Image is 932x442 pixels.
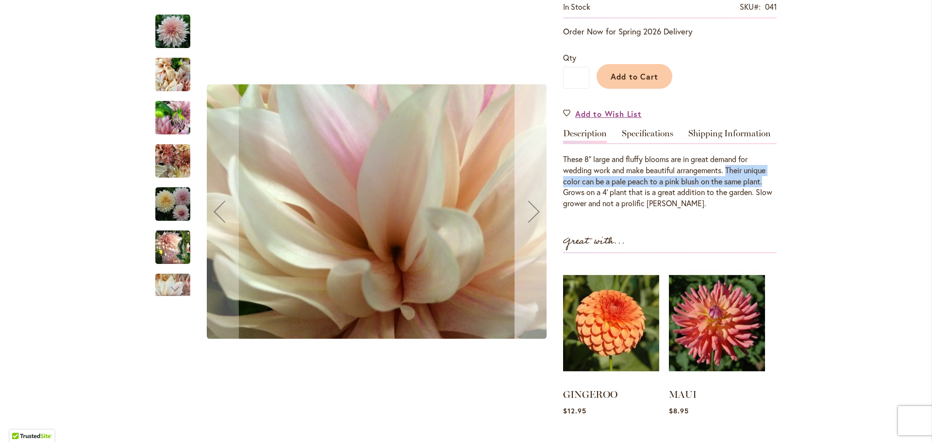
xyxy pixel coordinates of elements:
[207,84,547,339] img: Café Au Lait
[155,187,190,222] img: Café Au Lait
[563,1,590,13] div: Availability
[669,389,697,400] a: MAUI
[155,14,190,49] img: Café Au Lait
[563,154,777,209] div: These 8" large and fluffy blooms are in great demand for wedding work and make beautiful arrangem...
[669,263,765,383] img: MAUI
[688,129,771,143] a: Shipping Information
[563,406,586,415] span: $12.95
[669,406,689,415] span: $8.95
[200,5,553,419] div: Café Au Lait
[7,408,34,435] iframe: Launch Accessibility Center
[155,281,190,296] div: Next
[155,221,200,264] div: Café Au Lait
[155,229,190,265] img: Café Au Lait
[563,263,659,383] img: GINGEROO
[155,91,200,134] div: Café Au Lait
[563,1,590,12] span: In stock
[563,389,617,400] a: GINGEROO
[563,129,607,143] a: Description
[563,233,625,249] strong: Great with...
[155,264,200,307] div: Café Au Lait
[765,1,777,13] div: 041
[200,5,598,419] div: Product Images
[155,144,190,179] img: Café Au Lait
[563,26,777,37] p: Order Now for Spring 2026 Delivery
[622,129,673,143] a: Specifications
[563,108,642,119] a: Add to Wish List
[155,134,200,178] div: Café Au Lait
[740,1,761,12] strong: SKU
[155,178,200,221] div: Café Au Lait
[155,51,190,98] img: Café Au Lait
[155,5,200,48] div: Café Au Lait
[155,48,200,91] div: Café Au Lait
[563,52,576,63] span: Qty
[597,64,672,89] button: Add to Cart
[155,95,190,141] img: Café Au Lait
[575,108,642,119] span: Add to Wish List
[200,5,239,419] button: Previous
[563,129,777,209] div: Detailed Product Info
[611,71,659,82] span: Add to Cart
[515,5,553,419] button: Next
